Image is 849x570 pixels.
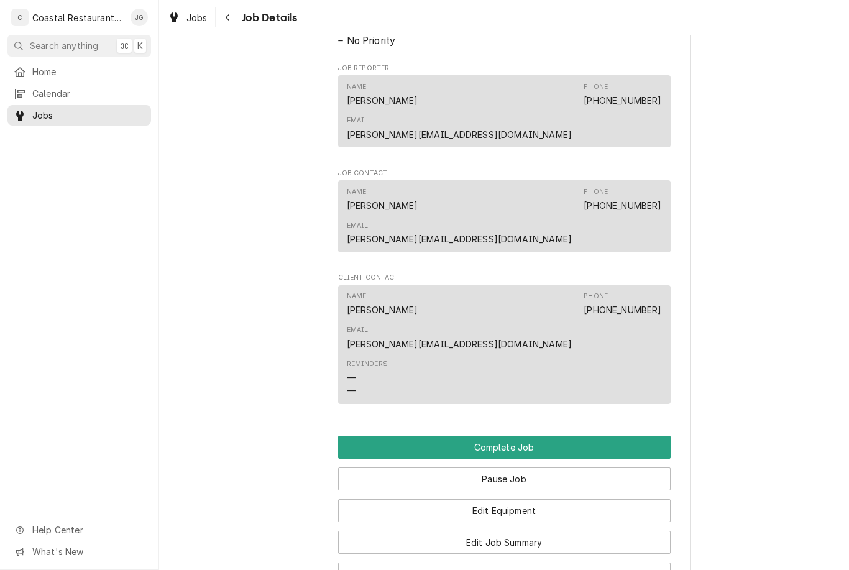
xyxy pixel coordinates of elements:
a: Calendar [7,83,151,104]
a: [PERSON_NAME][EMAIL_ADDRESS][DOMAIN_NAME] [347,234,572,244]
div: Email [347,325,369,335]
div: Name [347,187,367,197]
button: Pause Job [338,467,671,490]
a: Jobs [163,7,213,28]
div: Reminders [347,359,388,369]
span: K [137,39,143,52]
a: [PERSON_NAME][EMAIL_ADDRESS][DOMAIN_NAME] [347,339,572,349]
a: Go to What's New [7,541,151,562]
a: [PHONE_NUMBER] [584,95,661,106]
span: Help Center [32,523,144,536]
span: Priority [338,34,671,48]
div: Phone [584,187,608,197]
span: Jobs [32,109,145,122]
a: [PHONE_NUMBER] [584,305,661,315]
div: Name [347,82,418,107]
div: [PERSON_NAME] [347,303,418,316]
a: Go to Help Center [7,520,151,540]
div: Email [347,116,572,140]
button: Edit Equipment [338,499,671,522]
div: Contact [338,285,671,404]
a: Jobs [7,105,151,126]
span: Client Contact [338,273,671,283]
div: — [347,384,356,397]
div: Button Group Row [338,522,671,554]
div: Button Group Row [338,459,671,490]
button: Edit Job Summary [338,531,671,554]
div: Name [347,82,367,92]
div: Email [347,116,369,126]
div: Contact [338,75,671,147]
div: Phone [584,187,661,212]
div: Name [347,292,367,301]
div: Email [347,325,572,350]
span: Calendar [32,87,145,100]
div: Button Group Row [338,436,671,459]
span: Jobs [186,11,208,24]
div: Phone [584,292,608,301]
button: Search anything⌘K [7,35,151,57]
span: Job Details [238,9,298,26]
div: Contact [338,180,671,252]
div: JG [131,9,148,26]
div: Phone [584,82,608,92]
div: Phone [584,292,661,316]
div: Button Group Row [338,490,671,522]
div: Client Contact [338,273,671,409]
button: Navigate back [218,7,238,27]
div: — [347,371,356,384]
div: C [11,9,29,26]
div: Email [347,221,572,246]
div: Job Reporter [338,63,671,153]
button: Complete Job [338,436,671,459]
div: Job Reporter List [338,75,671,153]
div: Job Contact List [338,180,671,258]
span: ⌘ [120,39,129,52]
div: James Gatton's Avatar [131,9,148,26]
span: Job Contact [338,168,671,178]
span: Home [32,65,145,78]
div: Client Contact List [338,285,671,410]
div: Reminders [347,359,388,397]
div: [PERSON_NAME] [347,94,418,107]
span: Search anything [30,39,98,52]
div: Job Contact [338,168,671,258]
div: Email [347,221,369,231]
div: Name [347,187,418,212]
div: Coastal Restaurant Repair [32,11,124,24]
div: Name [347,292,418,316]
a: [PHONE_NUMBER] [584,200,661,211]
a: [PERSON_NAME][EMAIL_ADDRESS][DOMAIN_NAME] [347,129,572,140]
a: Home [7,62,151,82]
div: Phone [584,82,661,107]
span: What's New [32,545,144,558]
span: Job Reporter [338,63,671,73]
div: No Priority [338,34,671,48]
div: [PERSON_NAME] [347,199,418,212]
